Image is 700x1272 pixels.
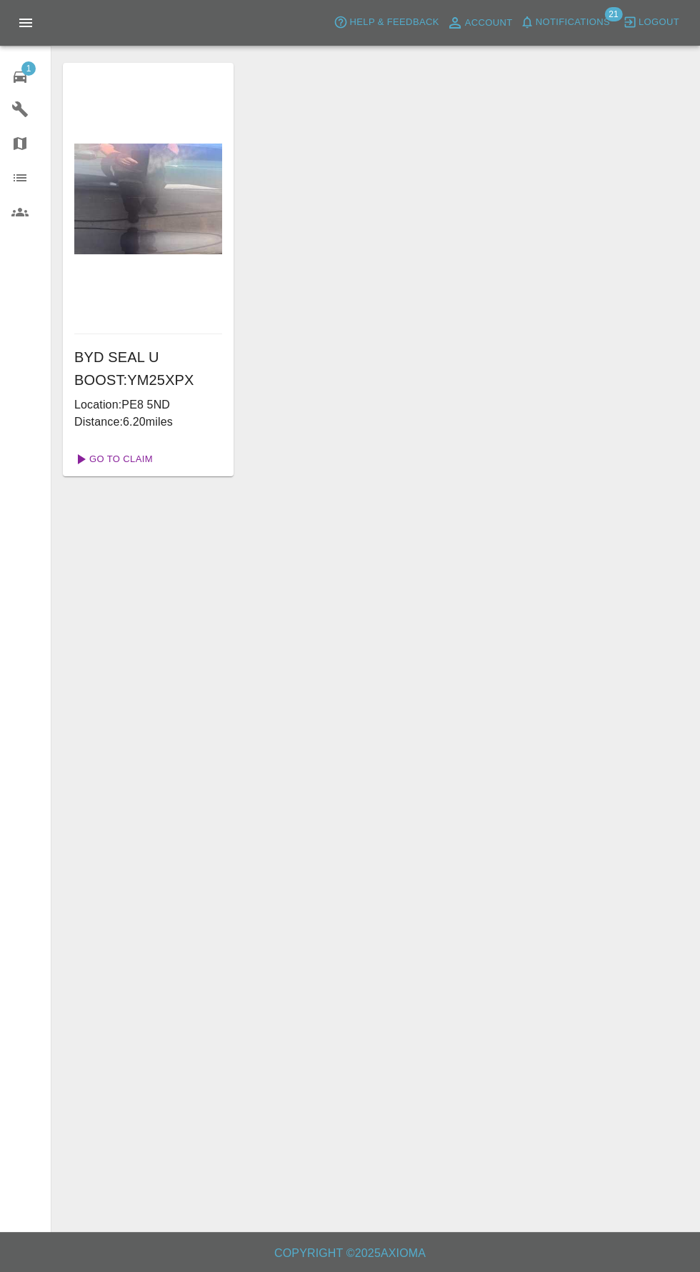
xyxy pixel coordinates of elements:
p: Location: PE8 5ND [74,396,222,414]
button: Notifications [516,11,614,34]
span: Account [465,15,513,31]
h6: Copyright © 2025 Axioma [11,1243,689,1263]
span: Notifications [536,14,610,31]
span: 1 [21,61,36,76]
a: Account [443,11,516,34]
span: Logout [639,14,679,31]
span: 21 [604,7,622,21]
a: Go To Claim [69,448,156,471]
span: Help & Feedback [349,14,439,31]
p: Distance: 6.20 miles [74,414,222,431]
button: Logout [619,11,683,34]
button: Open drawer [9,6,43,40]
h6: BYD SEAL U BOOST : YM25XPX [74,346,222,391]
button: Help & Feedback [330,11,442,34]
